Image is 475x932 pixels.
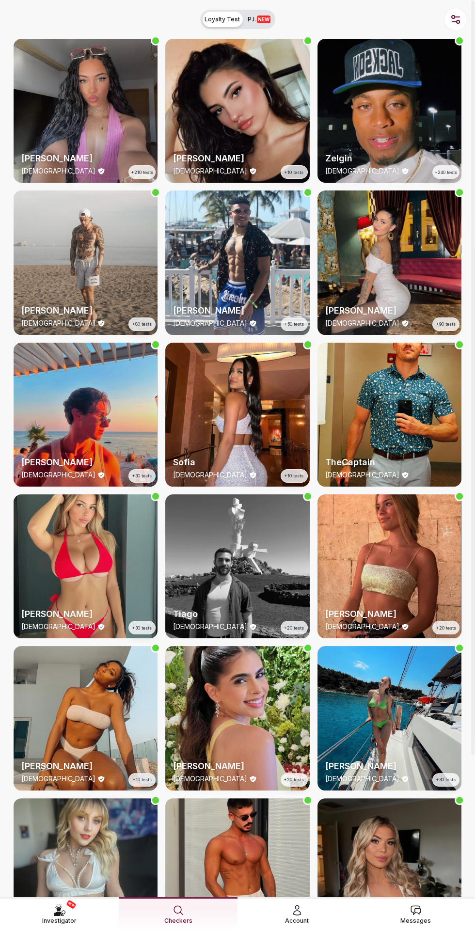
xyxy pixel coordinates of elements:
[356,897,475,932] a: Messages
[317,646,461,790] a: thumbchecker[PERSON_NAME][DEMOGRAPHIC_DATA]+30 tests
[173,622,247,632] p: [DEMOGRAPHIC_DATA]
[317,39,461,183] a: thumbcheckerZelgin[DEMOGRAPHIC_DATA]+240 tests
[325,166,399,176] p: [DEMOGRAPHIC_DATA]
[173,774,247,784] p: [DEMOGRAPHIC_DATA]
[21,607,150,621] h2: [PERSON_NAME]
[165,494,309,638] img: checker
[173,318,247,328] p: [DEMOGRAPHIC_DATA]
[21,759,150,773] h2: [PERSON_NAME]
[165,39,309,183] img: checker
[173,152,301,165] h2: [PERSON_NAME]
[133,776,152,783] span: +10 tests
[14,343,158,487] img: checker
[325,774,399,784] p: [DEMOGRAPHIC_DATA]
[119,897,237,932] a: Checkers
[317,343,461,487] img: checker
[317,190,461,334] a: thumbchecker[PERSON_NAME][DEMOGRAPHIC_DATA]+90 tests
[173,166,247,176] p: [DEMOGRAPHIC_DATA]
[131,169,153,176] span: +210 tests
[165,190,309,334] a: thumbchecker[PERSON_NAME][DEMOGRAPHIC_DATA]+50 tests
[257,16,270,23] span: NEW
[21,470,95,480] p: [DEMOGRAPHIC_DATA]
[14,494,158,638] a: thumbchecker[PERSON_NAME][DEMOGRAPHIC_DATA]+30 tests
[325,759,454,773] h2: [PERSON_NAME]
[285,916,309,926] span: Account
[42,916,77,926] span: Investigator
[325,622,399,632] p: [DEMOGRAPHIC_DATA]
[436,625,456,632] span: +20 tests
[132,625,152,632] span: +30 tests
[400,916,431,926] span: Messages
[436,776,456,783] span: +30 tests
[14,646,158,790] a: thumbchecker[PERSON_NAME][DEMOGRAPHIC_DATA]+10 tests
[132,321,152,328] span: +80 tests
[14,343,158,487] a: thumbchecker[PERSON_NAME][DEMOGRAPHIC_DATA]+30 tests
[317,343,461,487] a: thumbcheckerTheCaptain[DEMOGRAPHIC_DATA]
[317,39,461,183] img: checker
[325,152,454,165] h2: Zelgin
[285,321,304,328] span: +50 tests
[14,39,158,183] a: thumbchecker[PERSON_NAME][DEMOGRAPHIC_DATA]+210 tests
[325,304,454,317] h2: [PERSON_NAME]
[14,646,158,790] img: checker
[317,494,461,638] img: checker
[21,166,95,176] p: [DEMOGRAPHIC_DATA]
[165,190,309,334] img: checker
[21,304,150,317] h2: [PERSON_NAME]
[317,190,461,334] img: checker
[66,900,77,909] span: NEW
[435,169,457,176] span: +240 tests
[165,39,309,183] a: thumbchecker[PERSON_NAME][DEMOGRAPHIC_DATA]+10 tests
[21,774,95,784] p: [DEMOGRAPHIC_DATA]
[317,646,461,790] img: checker
[165,494,309,638] a: thumbcheckerTiago[DEMOGRAPHIC_DATA]+20 tests
[165,343,309,487] a: thumbcheckerSofia[DEMOGRAPHIC_DATA]+10 tests
[205,16,240,23] span: Loyalty Test
[14,190,158,334] a: thumbchecker[PERSON_NAME][DEMOGRAPHIC_DATA]+80 tests
[436,321,456,328] span: +90 tests
[164,916,192,926] span: Checkers
[132,473,152,479] span: +30 tests
[14,494,158,638] img: checker
[284,625,304,632] span: +20 tests
[325,470,399,480] p: [DEMOGRAPHIC_DATA]
[248,16,270,23] span: P.I.
[237,897,356,932] a: Account
[173,456,301,469] h2: Sofia
[21,456,150,469] h2: [PERSON_NAME]
[325,607,454,621] h2: [PERSON_NAME]
[325,318,399,328] p: [DEMOGRAPHIC_DATA]
[173,759,301,773] h2: [PERSON_NAME]
[21,622,95,632] p: [DEMOGRAPHIC_DATA]
[317,494,461,638] a: thumbchecker[PERSON_NAME][DEMOGRAPHIC_DATA]+20 tests
[21,152,150,165] h2: [PERSON_NAME]
[14,39,158,183] img: checker
[285,169,303,176] span: +10 tests
[14,190,158,334] img: checker
[21,318,95,328] p: [DEMOGRAPHIC_DATA]
[165,646,309,790] img: checker
[173,470,247,480] p: [DEMOGRAPHIC_DATA]
[325,456,454,469] h2: TheCaptain
[173,607,301,621] h2: Tiago
[284,776,304,783] span: +20 tests
[285,473,303,479] span: +10 tests
[173,304,301,317] h2: [PERSON_NAME]
[165,646,309,790] a: thumbchecker[PERSON_NAME][DEMOGRAPHIC_DATA]+20 tests
[165,343,309,487] img: checker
